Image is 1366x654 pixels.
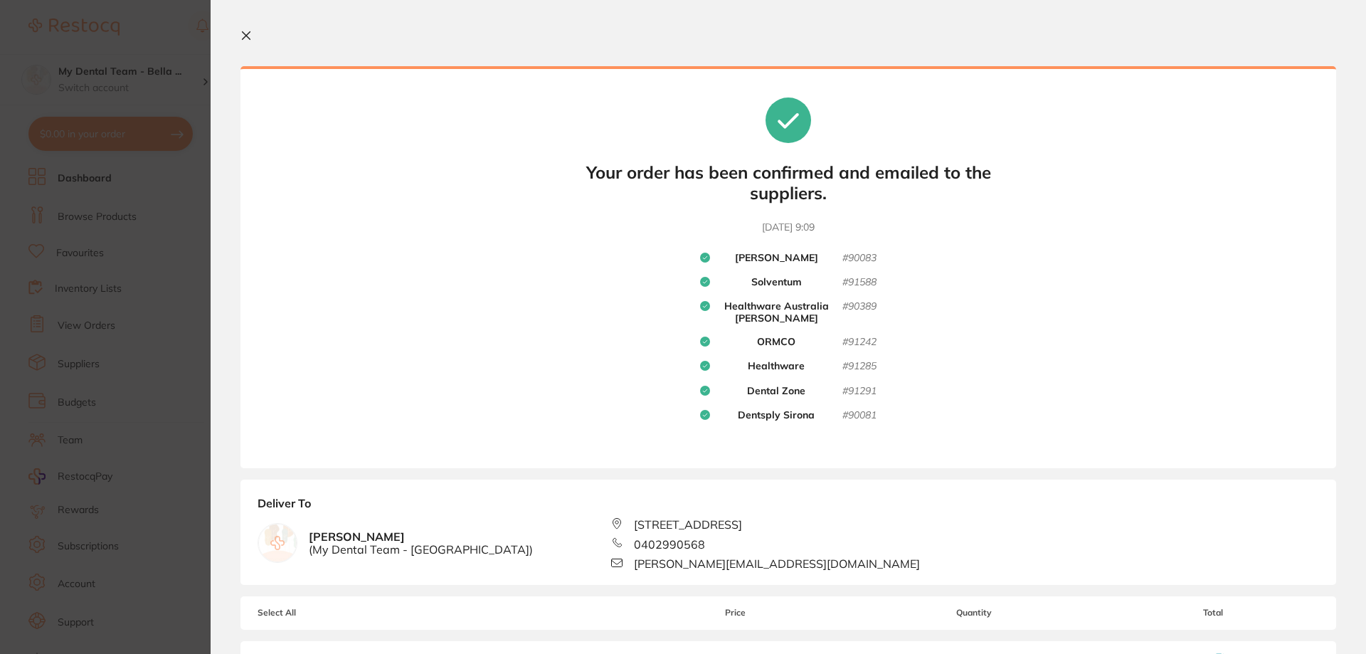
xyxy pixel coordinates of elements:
[634,557,920,570] span: [PERSON_NAME][EMAIL_ADDRESS][DOMAIN_NAME]
[842,608,1107,618] span: Quantity
[747,385,805,398] b: Dental Zone
[629,608,841,618] span: Price
[575,162,1002,204] b: Your order has been confirmed and emailed to the suppliers.
[842,409,877,422] small: # 90081
[710,300,842,325] b: Healthware Australia [PERSON_NAME]
[735,252,818,265] b: [PERSON_NAME]
[762,221,815,235] time: [DATE] 9:09
[258,608,400,618] span: Select All
[842,336,877,349] small: # 91242
[634,518,742,531] span: [STREET_ADDRESS]
[842,360,877,373] small: # 91285
[748,360,805,373] b: Healthware
[757,336,795,349] b: ORMCO
[309,530,533,557] b: [PERSON_NAME]
[842,385,877,398] small: # 91291
[309,543,533,556] span: ( My Dental Team - [GEOGRAPHIC_DATA] )
[842,252,877,265] small: # 90083
[842,276,877,289] small: # 91588
[1107,608,1319,618] span: Total
[258,497,1319,518] b: Deliver To
[634,538,705,551] span: 0402990568
[738,409,815,422] b: Dentsply Sirona
[751,276,802,289] b: Solventum
[842,300,877,325] small: # 90389
[258,524,297,562] img: empty.jpg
